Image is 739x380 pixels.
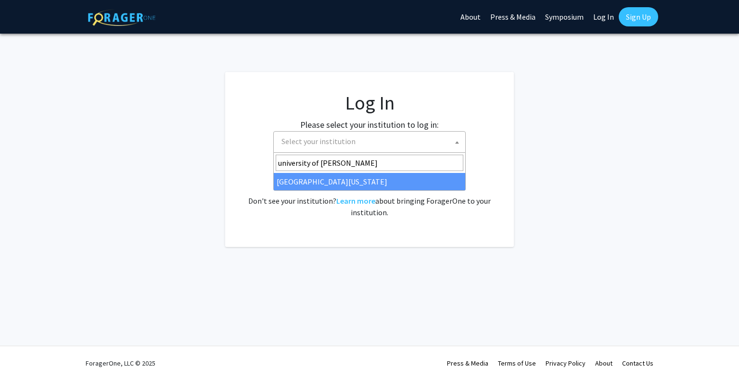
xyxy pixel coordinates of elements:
a: Learn more about bringing ForagerOne to your institution [336,196,375,206]
a: Press & Media [447,359,488,368]
a: Privacy Policy [546,359,586,368]
label: Please select your institution to log in: [300,118,439,131]
input: Search [276,155,463,171]
span: Select your institution [278,132,465,151]
li: [GEOGRAPHIC_DATA][US_STATE] [274,173,465,190]
span: Select your institution [281,136,356,146]
a: Terms of Use [498,359,536,368]
a: About [595,359,612,368]
div: No account? . Don't see your institution? about bringing ForagerOne to your institution. [244,172,495,218]
img: ForagerOne Logo [88,9,155,26]
iframe: Chat [7,337,41,373]
h1: Log In [244,91,495,114]
a: Sign Up [619,7,658,26]
div: ForagerOne, LLC © 2025 [86,346,155,380]
span: Select your institution [273,131,466,153]
a: Contact Us [622,359,653,368]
